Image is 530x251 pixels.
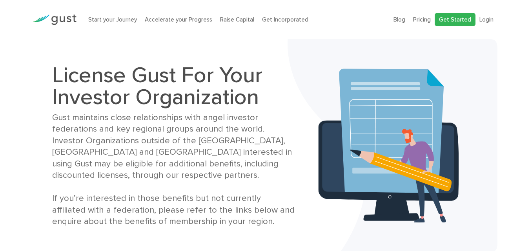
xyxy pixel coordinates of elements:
a: Pricing [413,16,431,23]
div: Gust maintains close relationships with angel investor federations and key regional groups around... [52,112,296,228]
a: Start your Journey [88,16,137,23]
a: Raise Capital [220,16,254,23]
img: Gust Logo [33,14,76,25]
a: Get Started [435,13,475,27]
a: Get Incorporated [262,16,308,23]
a: Login [479,16,494,23]
a: Accelerate your Progress [145,16,212,23]
h1: License Gust For Your Investor Organization [52,64,296,108]
a: Blog [393,16,405,23]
